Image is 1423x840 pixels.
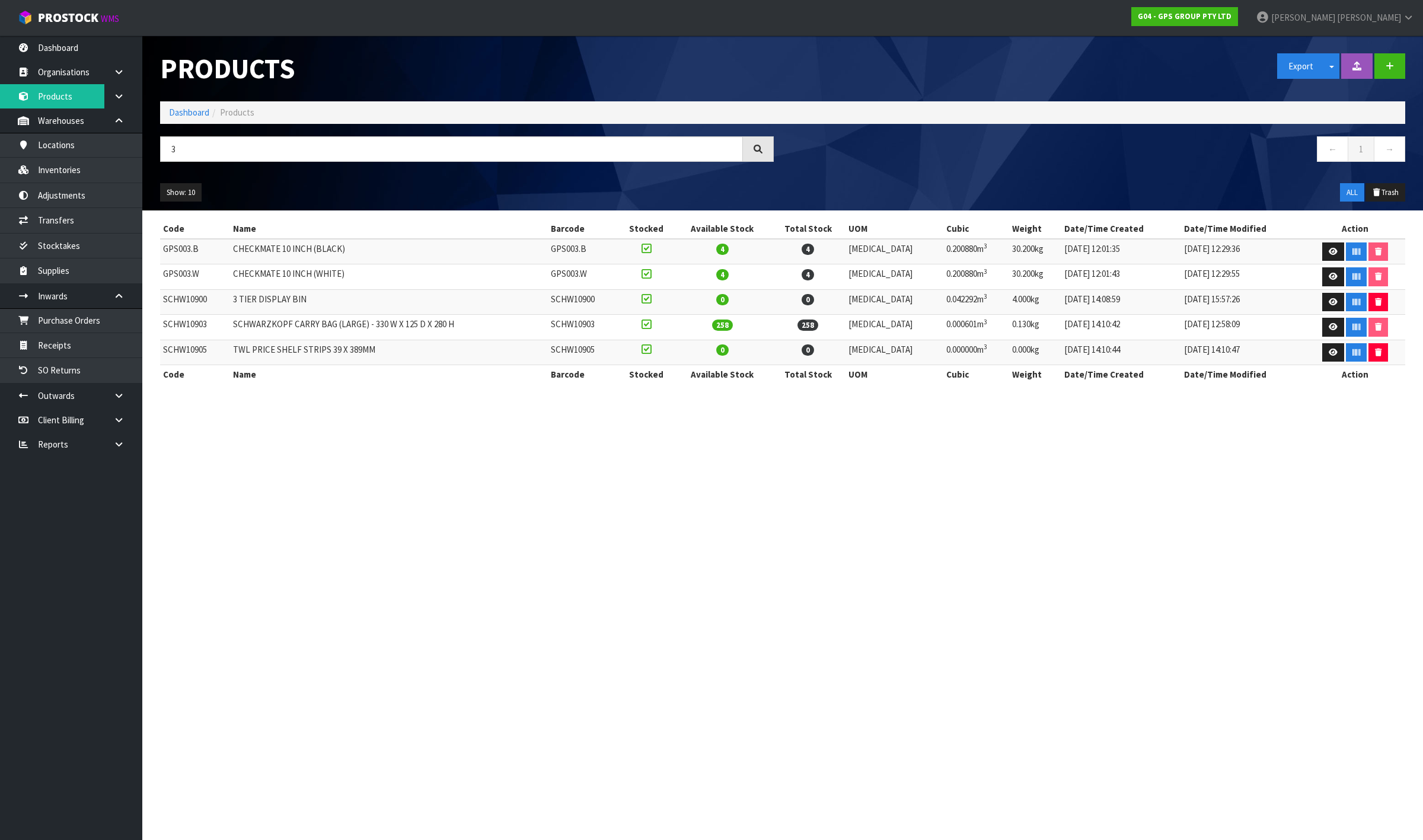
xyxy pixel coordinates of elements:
td: 0.200880m [943,264,1009,290]
td: SCHW10905 [548,340,618,365]
th: Available Stock [674,365,771,384]
span: 0 [716,344,729,356]
td: 30.200kg [1009,239,1061,264]
td: [DATE] 12:29:55 [1181,264,1305,290]
nav: Page navigation [792,136,1405,165]
span: 0 [802,294,814,305]
th: Date/Time Created [1061,219,1181,238]
sup: 3 [984,318,987,326]
td: [DATE] 14:10:44 [1061,340,1181,365]
span: 258 [712,320,733,331]
small: WMS [101,13,119,24]
span: [PERSON_NAME] [1337,12,1401,23]
th: Name [230,219,548,238]
th: Date/Time Modified [1181,219,1305,238]
sup: 3 [984,292,987,301]
sup: 3 [984,242,987,250]
a: → [1374,136,1405,162]
td: [DATE] 12:01:35 [1061,239,1181,264]
td: 0.200880m [943,239,1009,264]
span: [PERSON_NAME] [1271,12,1335,23]
td: 30.200kg [1009,264,1061,290]
td: CHECKMATE 10 INCH (BLACK) [230,239,548,264]
span: ProStock [38,10,98,25]
td: GPS003.B [160,239,230,264]
th: Name [230,365,548,384]
td: [DATE] 15:57:26 [1181,289,1305,315]
td: [DATE] 12:01:43 [1061,264,1181,290]
th: Barcode [548,365,618,384]
td: GPS003.W [548,264,618,290]
td: [MEDICAL_DATA] [845,315,943,340]
th: Action [1304,219,1405,238]
span: 4 [716,244,729,255]
td: SCHWARZKOPF CARRY BAG (LARGE) - 330 W X 125 D X 280 H [230,315,548,340]
th: Code [160,219,230,238]
td: [DATE] 12:58:09 [1181,315,1305,340]
td: [MEDICAL_DATA] [845,289,943,315]
strong: G04 - GPS GROUP PTY LTD [1138,11,1231,21]
th: Weight [1009,219,1061,238]
td: SCHW10905 [160,340,230,365]
td: SCHW10903 [548,315,618,340]
span: 0 [716,294,729,305]
span: 0 [802,344,814,356]
th: Available Stock [674,219,771,238]
a: 1 [1348,136,1374,162]
a: ← [1317,136,1348,162]
h1: Products [160,53,774,84]
th: Total Stock [771,365,845,384]
img: cube-alt.png [18,10,33,25]
td: 0.000kg [1009,340,1061,365]
button: ALL [1340,183,1364,202]
button: Show: 10 [160,183,202,202]
td: [DATE] 12:29:36 [1181,239,1305,264]
sup: 3 [984,267,987,276]
a: G04 - GPS GROUP PTY LTD [1131,7,1238,26]
td: 4.000kg [1009,289,1061,315]
th: Cubic [943,219,1009,238]
th: Date/Time Modified [1181,365,1305,384]
input: Search products [160,136,743,162]
span: 258 [797,320,818,331]
td: [DATE] 14:10:47 [1181,340,1305,365]
th: Cubic [943,365,1009,384]
button: Trash [1365,183,1405,202]
th: UOM [845,219,943,238]
th: Action [1304,365,1405,384]
td: [DATE] 14:10:42 [1061,315,1181,340]
span: 4 [802,244,814,255]
td: SCHW10900 [160,289,230,315]
th: Weight [1009,365,1061,384]
td: 0.130kg [1009,315,1061,340]
th: Total Stock [771,219,845,238]
span: 4 [802,269,814,280]
td: 0.000601m [943,315,1009,340]
td: CHECKMATE 10 INCH (WHITE) [230,264,548,290]
td: [DATE] 14:08:59 [1061,289,1181,315]
button: Export [1277,53,1325,79]
td: 0.042292m [943,289,1009,315]
th: Date/Time Created [1061,365,1181,384]
th: UOM [845,365,943,384]
td: SCHW10903 [160,315,230,340]
sup: 3 [984,343,987,351]
th: Code [160,365,230,384]
th: Stocked [618,365,674,384]
td: 0.000000m [943,340,1009,365]
span: Products [220,107,254,118]
td: [MEDICAL_DATA] [845,340,943,365]
th: Stocked [618,219,674,238]
a: Dashboard [169,107,209,118]
span: 4 [716,269,729,280]
td: GPS003.W [160,264,230,290]
td: 3 TIER DISPLAY BIN [230,289,548,315]
td: [MEDICAL_DATA] [845,239,943,264]
td: [MEDICAL_DATA] [845,264,943,290]
td: TWL PRICE SHELF STRIPS 39 X 389MM [230,340,548,365]
th: Barcode [548,219,618,238]
td: SCHW10900 [548,289,618,315]
td: GPS003.B [548,239,618,264]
